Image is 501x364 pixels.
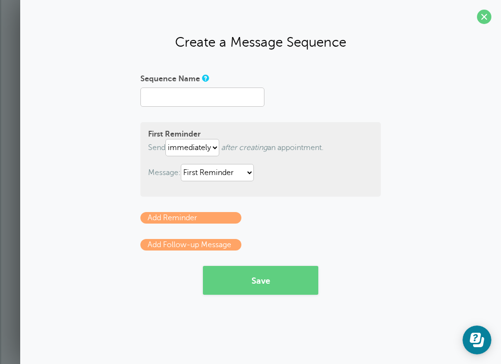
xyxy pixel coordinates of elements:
p: Message: [148,164,373,181]
i: after creating [221,143,267,152]
label: Sequence Name [140,75,200,83]
button: Save [203,266,318,295]
strong: First Reminder [148,130,200,138]
a: The name you will use to select this sequence in the Message(s) selector when you are creating an... [202,75,208,81]
span: an appointment. [221,143,324,152]
a: Add Reminder [140,212,241,224]
p: Send [148,139,373,156]
iframe: Resource center [463,326,491,354]
h2: Create a Message Sequence [30,34,491,50]
a: Add Follow-up Message [140,239,241,251]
